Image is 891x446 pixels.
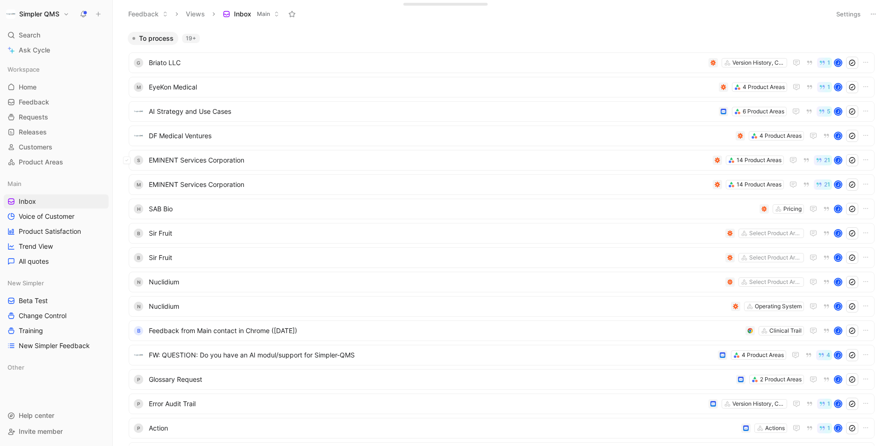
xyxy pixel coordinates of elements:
[835,230,841,237] div: J
[19,227,81,236] span: Product Satisfaction
[182,34,200,43] div: 19+
[749,277,802,287] div: Select Product Areas
[7,363,24,372] span: Other
[835,401,841,407] div: J
[124,7,172,21] button: Feedback
[4,254,109,268] a: All quotes
[149,155,709,166] span: EMINENT Services Corporation
[129,345,875,365] a: logoFW: QUESTION: Do you have an AI modul/support for Simpler-QMS4 Product Areas4J
[743,107,784,116] div: 6 Product Areas
[7,179,22,188] span: Main
[134,326,143,335] div: B
[19,242,53,251] span: Trend View
[149,203,756,215] span: SAB Bio
[134,204,143,214] div: H
[129,369,875,390] a: PGlossary Request2 Product AreasJ
[19,341,90,350] span: New Simpler Feedback
[827,109,830,114] span: 5
[149,349,714,361] span: FW: QUESTION: Do you have an AI modul/support for Simpler-QMS
[827,84,830,90] span: 1
[19,296,48,305] span: Beta Test
[835,425,841,431] div: J
[19,112,48,122] span: Requests
[129,101,875,122] a: logoAI Strategy and Use Cases6 Product Areas5J
[835,84,841,90] div: J
[817,423,832,433] button: 1
[19,142,52,152] span: Customers
[824,157,830,163] span: 21
[4,409,109,423] div: Help center
[749,229,802,238] div: Select Product Areas
[4,294,109,308] a: Beta Test
[4,324,109,338] a: Training
[4,360,109,374] div: Other
[134,82,143,92] div: M
[134,424,143,433] div: P
[765,424,785,433] div: Actions
[835,279,841,285] div: J
[129,296,875,317] a: NNuclidiumOperating SystemJ
[129,150,875,171] a: SEMINENT Services Corporation14 Product Areas21J
[4,194,109,208] a: Inbox
[234,9,251,19] span: Inbox
[134,58,143,67] div: G
[835,254,841,261] div: J
[827,401,830,407] span: 1
[19,326,43,335] span: Training
[4,110,109,124] a: Requests
[149,228,722,239] span: Sir Fruit
[783,204,802,214] div: Pricing
[129,199,875,219] a: HSAB BioPricingJ
[4,155,109,169] a: Product Areas
[835,59,841,66] div: J
[4,43,109,57] a: Ask Cycle
[4,80,109,94] a: Home
[4,276,109,290] div: New Simpler
[19,257,49,266] span: All quotes
[4,95,109,109] a: Feedback
[19,30,40,41] span: Search
[732,58,785,67] div: Version History, Change History, Audit Trail
[257,9,270,19] span: Main
[816,350,832,360] button: 4
[835,352,841,358] div: J
[149,252,722,263] span: Sir Fruit
[134,350,143,360] img: logo
[835,376,841,383] div: J
[219,7,284,21] button: InboxMain
[814,179,832,190] button: 21
[149,301,727,312] span: Nuclidium
[7,65,40,74] span: Workspace
[19,311,66,320] span: Change Control
[824,182,830,187] span: 21
[134,277,143,287] div: N
[835,303,841,310] div: J
[129,174,875,195] a: MEMINENT Services Corporation14 Product Areas21J
[4,276,109,353] div: New SimplerBeta TestChange ControlTrainingNew Simpler Feedback
[182,7,209,21] button: Views
[817,82,832,92] button: 1
[129,77,875,97] a: MEyeKon Medical4 Product Areas1J
[7,278,44,288] span: New Simpler
[4,424,109,439] div: Invite member
[149,106,715,117] span: AI Strategy and Use Cases
[134,229,143,238] div: B
[19,45,50,56] span: Ask Cycle
[149,130,732,141] span: DF Medical Ventures
[835,108,841,115] div: J
[134,399,143,409] div: P
[149,374,732,385] span: Glossary Request
[4,360,109,377] div: Other
[742,350,784,360] div: 4 Product Areas
[149,398,705,409] span: Error Audit Trail
[760,375,802,384] div: 2 Product Areas
[4,28,109,42] div: Search
[4,224,109,238] a: Product Satisfaction
[6,9,15,19] img: Simpler QMS
[134,302,143,311] div: N
[129,418,875,439] a: PActionActions1J
[737,180,781,189] div: 14 Product Areas
[817,106,832,117] button: 5
[129,126,875,146] a: logoDF Medical Ventures4 Product AreasJ
[129,320,875,341] a: BFeedback from Main contact in Chrome ([DATE])Clinical TrailJ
